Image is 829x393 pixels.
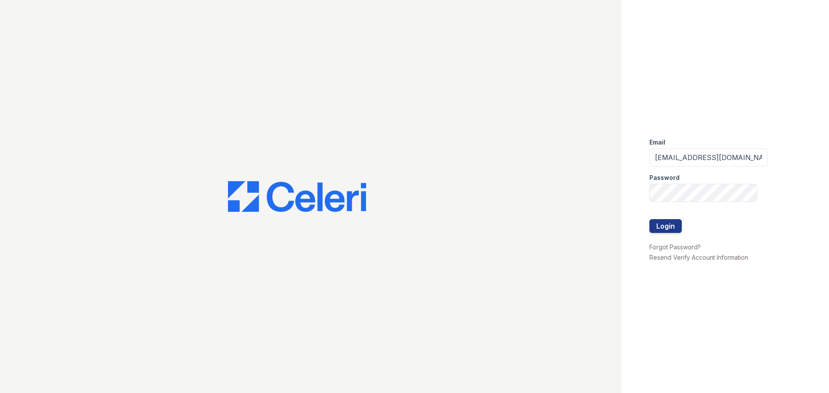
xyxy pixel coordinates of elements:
a: Forgot Password? [649,243,701,251]
label: Email [649,138,665,147]
label: Password [649,173,680,182]
a: Resend Verify Account Information [649,254,748,261]
img: CE_Logo_Blue-a8612792a0a2168367f1c8372b55b34899dd931a85d93a1a3d3e32e68fde9ad4.png [228,181,366,212]
button: Login [649,219,682,233]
